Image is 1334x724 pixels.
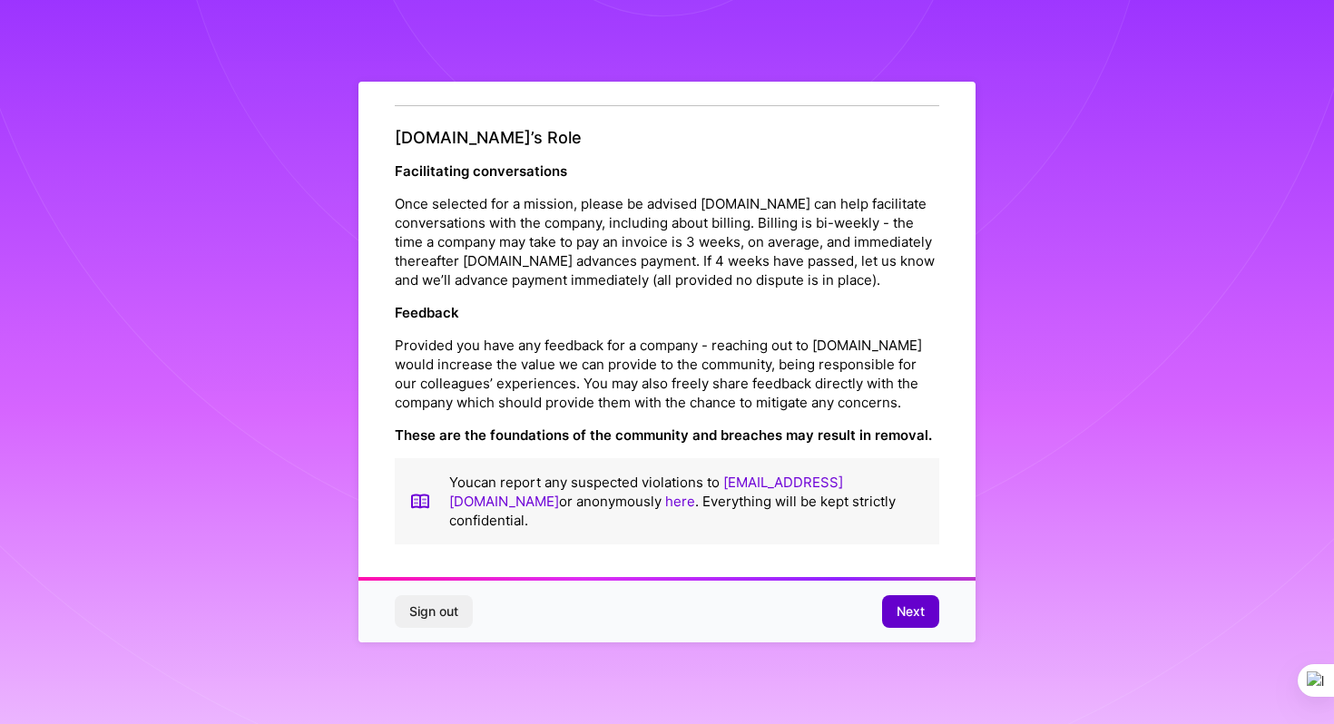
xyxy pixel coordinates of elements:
strong: These are the foundations of the community and breaches may result in removal. [395,426,932,444]
button: Sign out [395,595,473,628]
a: [EMAIL_ADDRESS][DOMAIN_NAME] [449,474,843,510]
p: Provided you have any feedback for a company - reaching out to [DOMAIN_NAME] would increase the v... [395,336,939,412]
p: Once selected for a mission, please be advised [DOMAIN_NAME] can help facilitate conversations wi... [395,194,939,289]
span: Next [897,602,925,621]
span: Sign out [409,602,458,621]
strong: Feedback [395,304,459,321]
h4: [DOMAIN_NAME]’s Role [395,128,939,148]
strong: Facilitating conversations [395,162,567,180]
img: book icon [409,473,431,530]
p: You can report any suspected violations to or anonymously . Everything will be kept strictly conf... [449,473,925,530]
a: here [665,493,695,510]
button: Next [882,595,939,628]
